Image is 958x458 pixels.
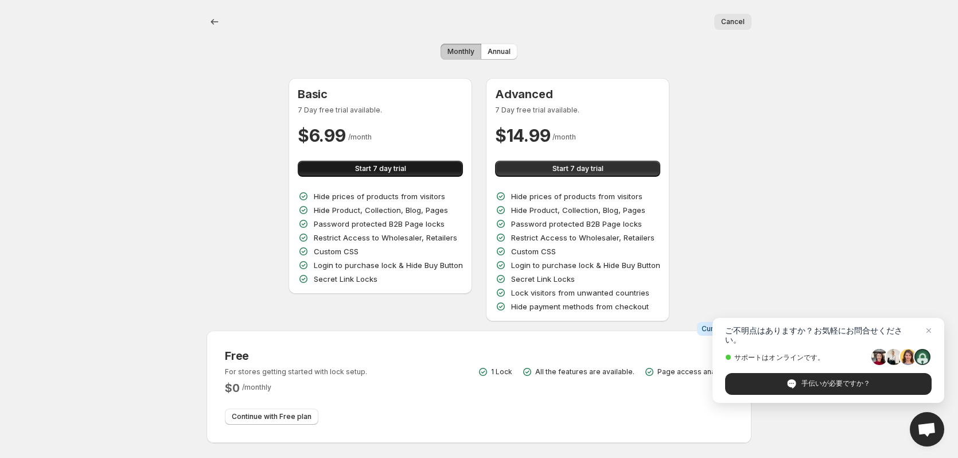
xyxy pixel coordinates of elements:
p: 1 Lock [491,367,512,377]
p: Password protected B2B Page locks [314,218,445,230]
p: Custom CSS [314,246,359,257]
p: Page access analytics [657,367,733,377]
span: Cancel [721,17,745,26]
p: Login to purchase lock & Hide Buy Button [314,259,463,271]
span: サポートはオンラインです。 [725,353,867,362]
p: Password protected B2B Page locks [511,218,642,230]
span: / month [348,133,372,141]
h2: $ 14.99 [495,124,550,147]
a: Open chat [910,412,944,447]
button: Continue with Free plan [225,409,318,425]
span: Start 7 day trial [552,164,603,173]
h3: Basic [298,87,463,101]
h2: $ 0 [225,381,240,395]
p: Hide prices of products from visitors [314,191,445,202]
p: Custom CSS [511,246,556,257]
p: Login to purchase lock & Hide Buy Button [511,259,660,271]
span: Start 7 day trial [355,164,406,173]
span: Continue with Free plan [232,412,311,421]
p: Hide Product, Collection, Blog, Pages [314,204,448,216]
button: Cancel [714,14,751,30]
span: Current Plan [702,324,743,333]
button: Annual [481,44,517,60]
p: Restrict Access to Wholesaler, Retailers [511,232,655,243]
h3: Advanced [495,87,660,101]
p: For stores getting started with lock setup. [225,367,367,377]
p: Lock visitors from unwanted countries [511,287,649,298]
h3: Free [225,349,367,363]
span: ご不明点はありますか？お気軽にお問合せください。 [725,326,932,344]
span: / month [552,133,576,141]
p: Hide payment methods from checkout [511,301,649,312]
p: 7 Day free trial available. [298,106,463,115]
p: 7 Day free trial available. [495,106,660,115]
p: Hide prices of products from visitors [511,191,642,202]
p: All the features are available. [535,367,634,377]
button: Start 7 day trial [298,161,463,177]
p: Secret Link Locks [314,273,377,285]
h2: $ 6.99 [298,124,346,147]
button: Start 7 day trial [495,161,660,177]
span: 手伝いが必要ですか？ [801,378,870,389]
span: Monthly [447,47,474,56]
span: 手伝いが必要ですか？ [725,373,932,395]
span: / monthly [242,383,271,391]
p: Restrict Access to Wholesaler, Retailers [314,232,457,243]
button: back [207,14,223,30]
p: Secret Link Locks [511,273,575,285]
button: Monthly [441,44,481,60]
span: Annual [488,47,511,56]
p: Hide Product, Collection, Blog, Pages [511,204,645,216]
